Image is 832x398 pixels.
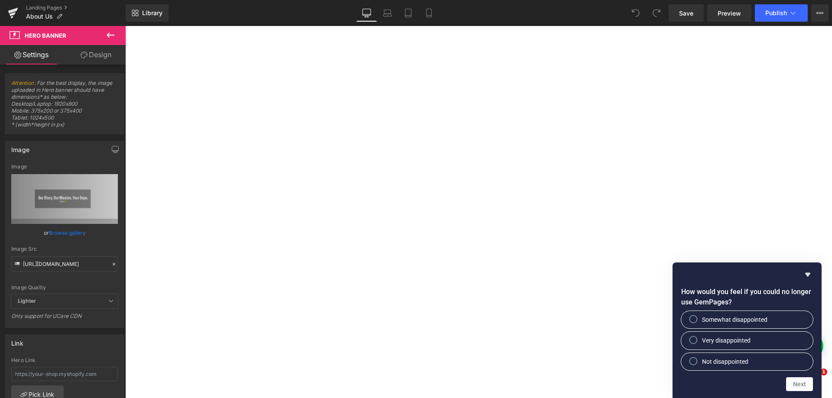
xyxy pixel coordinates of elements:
span: 1 [820,369,827,375]
a: Mobile [419,4,439,22]
span: Save [679,9,693,18]
div: Link [11,335,23,347]
div: Only support for UCare CDN [11,313,118,325]
button: Publish [755,4,808,22]
a: Desktop [356,4,377,22]
div: or [11,228,118,237]
button: Hide survey [803,269,813,280]
span: Very disappointed [702,336,751,345]
span: Not disappointed [702,357,748,366]
div: Image [11,141,29,153]
a: Attention [11,80,34,86]
div: Image [11,164,118,170]
a: Design [65,45,127,65]
a: Preview [707,4,751,22]
button: Redo [648,4,665,22]
span: Preview [718,9,741,18]
button: Next question [786,377,813,391]
a: Tablet [398,4,419,22]
a: Browse gallery [49,225,86,240]
span: Library [142,9,162,17]
a: Landing Pages [26,4,126,11]
span: : For the best display, the image uploaded in Hero banner should have dimensions* as below: Deskt... [11,80,118,134]
span: Hero Banner [25,32,66,39]
div: How would you feel if you could no longer use GemPages? [681,269,813,391]
button: More [811,4,829,22]
div: Image Src [11,246,118,252]
span: Publish [765,10,787,16]
b: Lighter [18,298,36,304]
button: Undo [627,4,644,22]
input: Link [11,256,118,272]
a: Laptop [377,4,398,22]
span: About Us [26,13,53,20]
div: Image Quality [11,285,118,291]
input: https://your-shop.myshopify.com [11,367,118,381]
div: Hero Link [11,357,118,363]
div: How would you feel if you could no longer use GemPages? [681,311,813,370]
a: New Library [126,4,169,22]
h2: How would you feel if you could no longer use GemPages? [681,287,813,307]
span: Somewhat disappointed [702,315,767,324]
